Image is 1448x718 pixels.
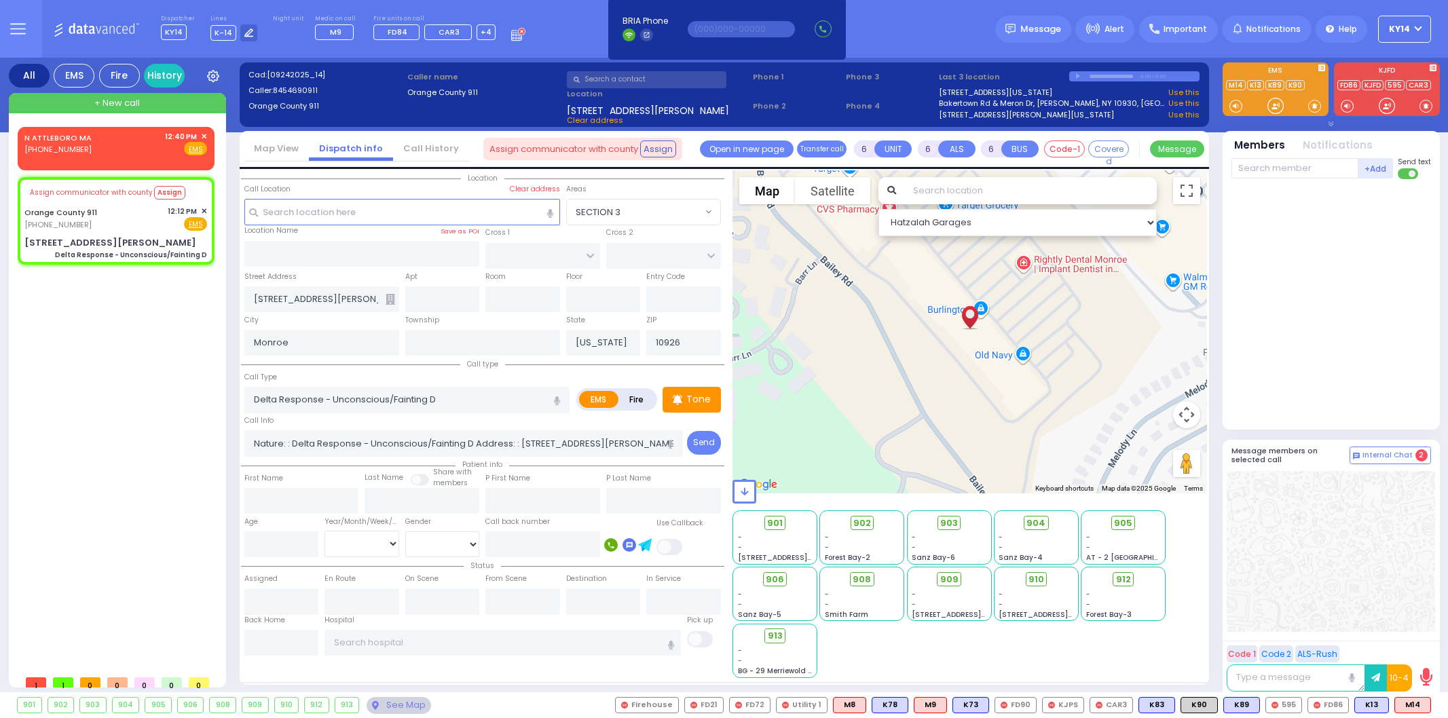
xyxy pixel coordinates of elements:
div: K90 [1181,697,1218,713]
div: K13 [1354,697,1389,713]
a: K89 [1265,80,1284,90]
div: M9 [914,697,947,713]
span: ✕ [201,206,207,217]
span: - [738,542,742,552]
label: Call back number [485,516,550,527]
button: BUS [1001,140,1039,157]
img: red-radio-icon.svg [621,702,628,708]
a: FD86 [1337,80,1360,90]
button: ALS-Rush [1295,645,1339,662]
span: Phone 4 [846,100,934,112]
div: 903 [80,698,106,713]
span: 0 [107,677,128,687]
small: Share with [433,467,472,477]
div: K89 [1223,697,1260,713]
button: Covered [1088,140,1129,157]
img: Google [736,476,781,493]
a: Bakertown Rd & Meron Dr, [PERSON_NAME], NY 10930, [GEOGRAPHIC_DATA] [939,98,1164,109]
button: Members [1234,138,1285,153]
img: Logo [54,20,144,37]
span: 904 [1026,516,1045,530]
span: Internal Chat [1362,451,1413,460]
a: Use this [1168,98,1200,109]
img: red-radio-icon.svg [1271,702,1278,708]
label: City [244,315,259,326]
div: 595 [1265,697,1302,713]
label: Last 3 location [939,71,1069,83]
div: K83 [1138,697,1175,713]
div: ALS [1394,697,1431,713]
button: KY14 [1378,16,1431,43]
u: EMS [189,219,203,229]
div: 913 [335,698,359,713]
div: KJPS [1042,697,1084,713]
div: BLS [1354,697,1389,713]
a: K90 [1286,80,1305,90]
span: KY14 [161,24,187,40]
span: - [1086,599,1090,609]
span: - [1086,542,1090,552]
span: 1 [26,677,46,687]
div: FD86 [1307,697,1349,713]
span: - [999,599,1003,609]
span: - [738,532,742,542]
div: CAR3 [1090,697,1133,713]
div: 901 [18,698,41,713]
label: Cad: [248,69,403,81]
input: (000)000-00000 [688,21,795,37]
button: Show satellite imagery [795,177,870,204]
label: Dispatcher [161,15,195,23]
div: [STREET_ADDRESS][PERSON_NAME] [24,236,196,250]
h5: Message members on selected call [1231,447,1350,464]
label: First Name [244,473,283,484]
button: Toggle fullscreen view [1173,177,1200,204]
span: Location [461,173,504,183]
span: 0 [134,677,155,687]
span: - [738,656,742,666]
span: 912 [1116,573,1131,586]
div: Firehouse [615,697,679,713]
span: - [912,532,916,542]
button: Assign [154,186,185,200]
span: [PHONE_NUMBER] [24,219,92,230]
span: SECTION 3 [567,200,702,224]
div: BLS [1138,697,1175,713]
span: - [999,542,1003,552]
span: Phone 3 [846,71,934,83]
div: All [9,64,50,88]
div: BLS [872,697,908,713]
div: Fire [99,64,140,88]
div: 908 [210,698,236,713]
label: Call Info [244,415,274,426]
button: Code 1 [1227,645,1257,662]
span: - [825,599,829,609]
a: History [144,64,185,88]
div: ALS [914,697,947,713]
label: Caller: [248,85,403,96]
span: Assign communicator with county [489,143,638,156]
label: Orange County 911 [248,100,403,112]
a: [STREET_ADDRESS][US_STATE] [939,87,1052,98]
label: Night unit [273,15,303,23]
div: M14 [1394,697,1431,713]
label: Medic on call [315,15,358,23]
label: Last Name [365,472,403,483]
span: 2 [1415,449,1428,461]
span: Phone 2 [753,100,841,112]
span: Smith Farm [825,609,868,620]
div: 910 [275,698,299,713]
button: Send [687,431,721,455]
span: Alert [1104,23,1124,35]
span: 1 [53,677,73,687]
span: Help [1339,23,1357,35]
span: Send text [1398,157,1431,167]
button: Transfer call [797,140,847,157]
a: KJFD [1362,80,1384,90]
div: FD72 [729,697,771,713]
div: 905 [145,698,171,713]
button: Message [1150,140,1204,157]
u: EMS [189,145,203,155]
div: K78 [872,697,908,713]
button: UNIT [874,140,912,157]
label: EMS [1223,67,1329,77]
